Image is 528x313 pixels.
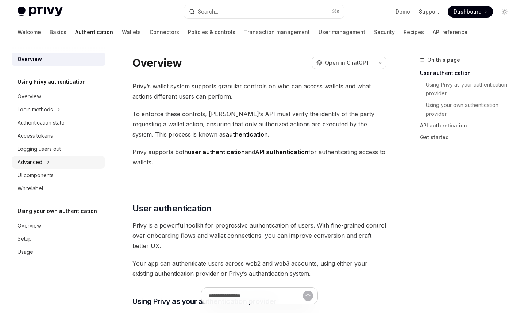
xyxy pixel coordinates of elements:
a: Setup [12,232,105,245]
div: Authentication state [18,118,65,127]
span: Open in ChatGPT [325,59,370,66]
div: Overview [18,55,42,64]
a: Connectors [150,23,179,41]
a: Usage [12,245,105,259]
a: Authentication [75,23,113,41]
span: Dashboard [454,8,482,15]
span: To enforce these controls, [PERSON_NAME]’s API must verify the identity of the party requesting a... [132,109,386,140]
span: ⌘ K [332,9,340,15]
button: Toggle dark mode [499,6,510,18]
div: Usage [18,248,33,256]
a: Security [374,23,395,41]
a: Overview [12,53,105,66]
a: Basics [50,23,66,41]
a: Get started [420,131,516,143]
a: Dashboard [448,6,493,18]
a: Overview [12,90,105,103]
a: Logging users out [12,142,105,156]
h5: Using Privy authentication [18,77,86,86]
a: Access tokens [12,129,105,142]
a: Authentication state [12,116,105,129]
a: Using Privy as your authentication provider [426,79,516,99]
a: Recipes [404,23,424,41]
div: Setup [18,234,32,243]
button: Send message [303,291,313,301]
div: Login methods [18,105,53,114]
a: User authentication [420,67,516,79]
div: Overview [18,221,41,230]
div: Access tokens [18,131,53,140]
div: Overview [18,92,41,101]
a: API reference [433,23,467,41]
button: Search...⌘K [184,5,344,18]
span: Privy supports both and for authenticating access to wallets. [132,147,386,167]
a: UI components [12,169,105,182]
a: Demo [396,8,410,15]
span: Privy’s wallet system supports granular controls on who can access wallets and what actions diffe... [132,81,386,102]
h1: Overview [132,56,182,69]
h5: Using your own authentication [18,207,97,215]
a: Support [419,8,439,15]
a: User management [319,23,365,41]
a: Using your own authentication provider [426,99,516,120]
div: Logging users out [18,145,61,153]
span: On this page [427,56,460,64]
span: Privy is a powerful toolkit for progressive authentication of users. With fine-grained control ov... [132,220,386,251]
a: API authentication [420,120,516,131]
div: Search... [198,7,218,16]
a: Overview [12,219,105,232]
a: Transaction management [244,23,310,41]
button: Open in ChatGPT [312,57,374,69]
div: UI components [18,171,54,180]
a: Wallets [122,23,141,41]
span: Your app can authenticate users across web2 and web3 accounts, using either your existing authent... [132,258,386,279]
a: Whitelabel [12,182,105,195]
div: Advanced [18,158,42,167]
strong: user authentication [188,148,245,156]
a: Welcome [18,23,41,41]
strong: authentication [226,131,268,138]
a: Policies & controls [188,23,235,41]
img: light logo [18,7,63,17]
div: Whitelabel [18,184,43,193]
strong: API authentication [255,148,308,156]
span: User authentication [132,203,212,214]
